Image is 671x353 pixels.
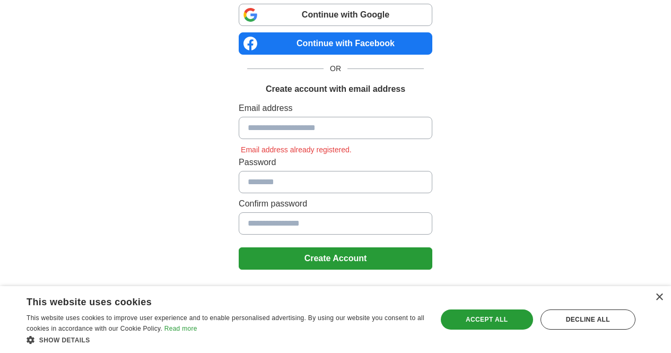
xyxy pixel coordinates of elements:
[655,294,663,302] div: Close
[27,292,398,308] div: This website uses cookies
[239,247,432,270] button: Create Account
[324,63,347,74] span: OR
[27,334,425,345] div: Show details
[164,325,197,332] a: Read more, opens a new window
[266,83,405,96] h1: Create account with email address
[239,4,432,26] a: Continue with Google
[239,197,432,210] label: Confirm password
[441,309,533,330] div: Accept all
[541,309,635,330] div: Decline all
[239,156,432,169] label: Password
[239,102,432,115] label: Email address
[239,32,432,55] a: Continue with Facebook
[27,314,424,332] span: This website uses cookies to improve user experience and to enable personalised advertising. By u...
[39,337,90,344] span: Show details
[239,145,354,154] span: Email address already registered.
